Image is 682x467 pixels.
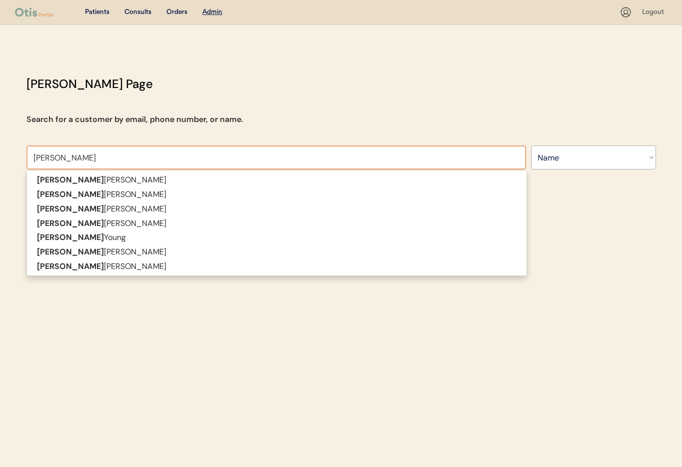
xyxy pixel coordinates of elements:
[37,246,104,257] strong: [PERSON_NAME]
[37,232,104,242] strong: [PERSON_NAME]
[85,7,109,17] div: Patients
[27,259,527,274] p: [PERSON_NAME]
[27,216,527,231] p: [PERSON_NAME]
[27,230,527,245] p: Young
[26,113,243,125] div: Search for a customer by email, phone number, or name.
[166,7,187,17] div: Orders
[27,245,527,259] p: [PERSON_NAME]
[37,275,104,286] strong: [PERSON_NAME]
[27,274,527,288] p: [PERSON_NAME]
[124,7,151,17] div: Consults
[37,203,104,214] strong: [PERSON_NAME]
[26,145,526,169] input: Search by name
[202,8,222,15] u: Admin
[37,261,104,271] strong: [PERSON_NAME]
[642,7,667,17] div: Logout
[27,187,527,202] p: [PERSON_NAME]
[27,202,527,216] p: [PERSON_NAME]
[37,174,104,185] strong: [PERSON_NAME]
[26,75,153,93] div: [PERSON_NAME] Page
[37,218,104,228] strong: [PERSON_NAME]
[27,173,527,187] p: [PERSON_NAME]
[37,189,104,199] strong: [PERSON_NAME]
